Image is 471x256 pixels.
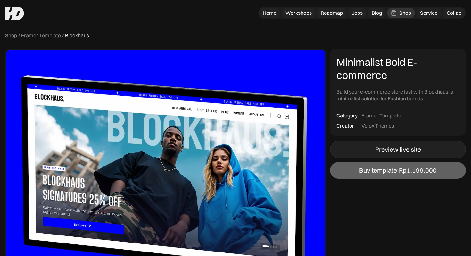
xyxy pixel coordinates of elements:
[372,10,382,16] div: Blog
[330,141,466,158] a: Preview live site
[336,123,354,129] div: Creator
[336,89,459,102] div: Build your e-commerce store fast with Blockhaus, a minimalist solution for Fashion brands.
[443,8,465,18] a: Collab
[348,8,367,18] a: Jobs
[359,166,397,174] div: Buy template
[330,162,466,179] a: Buy templateRp1.199.000
[368,8,386,18] a: Blog
[65,32,89,39] div: Blockhaus
[62,32,64,39] div: /
[352,10,363,16] div: Jobs
[420,10,438,16] div: Service
[375,146,421,153] div: Preview live site
[18,32,20,39] div: /
[336,112,358,119] div: Category
[263,10,277,16] div: Home
[285,10,312,16] div: Workshops
[282,8,316,18] a: Workshops
[336,55,459,82] div: Minimalist Bold E-commerce
[416,8,442,18] a: Service
[259,8,280,18] a: Home
[361,112,401,119] div: Framer Template
[321,10,343,16] div: Roadmap
[317,8,347,18] a: Roadmap
[21,32,61,39] a: Framer Template
[5,32,17,39] a: Shop
[447,10,461,16] div: Collab
[361,123,394,129] div: Velox Themes
[399,10,411,16] div: Shop
[387,8,415,18] a: Shop
[399,166,437,174] div: Rp1.199.000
